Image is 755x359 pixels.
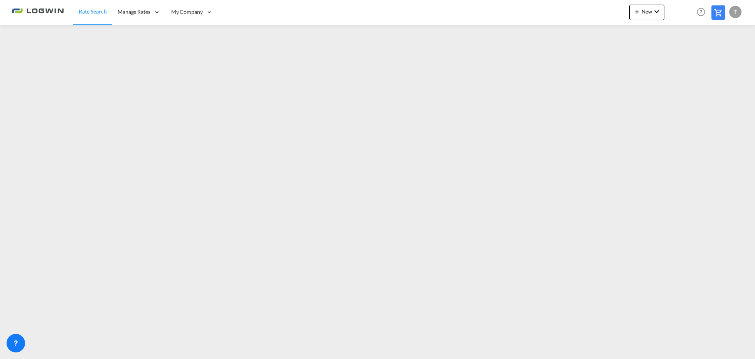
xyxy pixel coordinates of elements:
[694,5,711,19] div: Help
[629,5,664,20] button: icon-plus 400-fgNewicon-chevron-down
[632,8,661,15] span: New
[12,3,64,21] img: 2761ae10d95411efa20a1f5e0282d2d7.png
[118,8,150,16] span: Manage Rates
[652,7,661,16] md-icon: icon-chevron-down
[729,6,742,18] div: T
[171,8,203,16] span: My Company
[694,5,708,19] span: Help
[632,7,642,16] md-icon: icon-plus 400-fg
[79,8,107,15] span: Rate Search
